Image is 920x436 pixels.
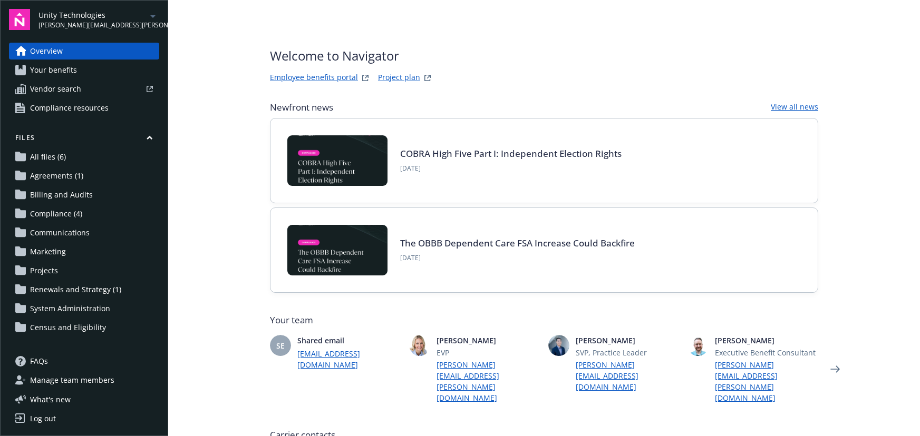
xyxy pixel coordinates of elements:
span: [PERSON_NAME][EMAIL_ADDRESS][PERSON_NAME][DOMAIN_NAME] [38,21,147,30]
a: Agreements (1) [9,167,159,184]
a: Compliance (4) [9,205,159,222]
span: Marketing [30,243,66,260]
div: Log out [30,410,56,427]
a: Overview [9,43,159,60]
button: Files [9,133,159,146]
img: photo [409,335,430,356]
a: Communications [9,224,159,241]
span: FAQs [30,353,48,370]
span: System Administration [30,300,110,317]
a: Projects [9,262,159,279]
span: SE [276,340,285,351]
a: Manage team members [9,372,159,389]
a: Vendor search [9,81,159,97]
img: navigator-logo.svg [9,9,30,30]
img: photo [687,335,709,356]
a: Census and Eligibility [9,319,159,336]
a: projectPlanWebsite [421,72,434,84]
button: Unity Technologies[PERSON_NAME][EMAIL_ADDRESS][PERSON_NAME][DOMAIN_NAME]arrowDropDown [38,9,159,30]
span: Communications [30,224,90,241]
a: Next [827,361,844,378]
span: Executive Benefit Consultant [715,347,818,358]
span: All files (6) [30,148,66,165]
span: EVP [437,347,540,358]
a: [PERSON_NAME][EMAIL_ADDRESS][DOMAIN_NAME] [576,359,679,392]
a: Billing and Audits [9,186,159,203]
a: The OBBB Dependent Care FSA Increase Could Backfire [400,237,635,249]
span: Agreements (1) [30,167,83,184]
span: SVP, Practice Leader [576,347,679,358]
a: Employee benefits portal [270,72,358,84]
span: [DATE] [400,164,622,173]
span: [PERSON_NAME] [576,335,679,346]
span: Shared email [297,335,401,346]
a: [EMAIL_ADDRESS][DOMAIN_NAME] [297,348,401,370]
span: Compliance resources [30,100,109,116]
img: BLOG-Card Image - Compliance - OBBB Dep Care FSA - 08-01-25.jpg [287,225,388,275]
span: Your team [270,314,818,326]
a: Marketing [9,243,159,260]
a: Your benefits [9,62,159,78]
img: BLOG-Card Image - Compliance - COBRA High Five Pt 1 07-18-25.jpg [287,135,388,186]
a: Renewals and Strategy (1) [9,281,159,298]
a: [PERSON_NAME][EMAIL_ADDRESS][PERSON_NAME][DOMAIN_NAME] [437,359,540,403]
a: Compliance resources [9,100,159,116]
span: What ' s new [30,394,71,405]
span: Unity Technologies [38,9,147,21]
a: [PERSON_NAME][EMAIL_ADDRESS][PERSON_NAME][DOMAIN_NAME] [715,359,818,403]
a: FAQs [9,353,159,370]
span: Newfront news [270,101,333,114]
a: System Administration [9,300,159,317]
a: arrowDropDown [147,9,159,22]
button: What's new [9,394,88,405]
span: Projects [30,262,58,279]
span: Compliance (4) [30,205,82,222]
span: Billing and Audits [30,186,93,203]
span: Vendor search [30,81,81,97]
img: photo [548,335,569,356]
span: Welcome to Navigator [270,46,434,65]
span: Overview [30,43,63,60]
span: [PERSON_NAME] [715,335,818,346]
a: All files (6) [9,148,159,165]
span: Your benefits [30,62,77,78]
span: Census and Eligibility [30,319,106,336]
a: COBRA High Five Part I: Independent Election Rights [400,147,622,160]
span: [DATE] [400,253,635,263]
span: [PERSON_NAME] [437,335,540,346]
span: Renewals and Strategy (1) [30,281,121,298]
a: striveWebsite [359,72,372,84]
span: Manage team members [30,372,114,389]
a: View all news [771,101,818,114]
a: Project plan [378,72,420,84]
